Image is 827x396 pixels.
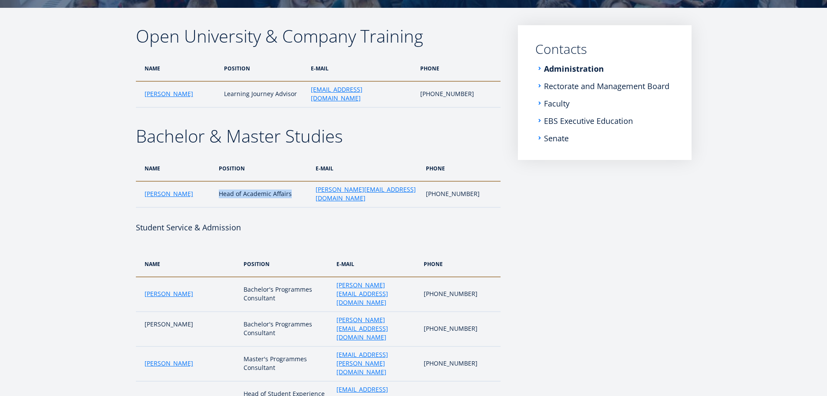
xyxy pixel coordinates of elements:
h2: Open University & Company Training [136,25,501,47]
th: NAME [136,56,220,81]
a: Contacts [535,43,674,56]
a: [PERSON_NAME] [145,290,193,298]
td: [PHONE_NUMBER] [419,277,500,312]
a: [PERSON_NAME] [145,359,193,368]
td: Bachelor's Programmes Consultant [239,277,332,312]
td: Bachelor's Programmes Consultant [239,312,332,346]
td: [PHONE_NUMBER] [422,181,501,207]
h2: Bachelor & Master Studies [136,125,501,147]
th: POSITION [214,156,311,181]
a: Administration [544,64,604,73]
a: Senate [544,134,569,143]
th: PHONE [419,251,500,277]
th: NAME [136,156,215,181]
a: Faculty [544,99,570,108]
a: [PERSON_NAME][EMAIL_ADDRESS][DOMAIN_NAME] [316,185,417,203]
th: POSITION [220,56,306,81]
td: Learning Journey Advisor [220,81,306,107]
a: EBS Executive Education [544,116,633,125]
th: NAME [136,251,239,277]
td: [PERSON_NAME] [136,312,239,346]
td: [PHONE_NUMBER] [416,81,500,107]
td: Head of Academic Affairs [214,181,311,207]
a: [PERSON_NAME] [145,90,193,98]
a: [PERSON_NAME][EMAIL_ADDRESS][DOMAIN_NAME] [336,281,415,307]
a: [EMAIL_ADDRESS][DOMAIN_NAME] [311,85,412,103]
th: e-MAIL [306,56,416,81]
th: e-MAIL [332,251,419,277]
a: Rectorate and Management Board [544,82,669,90]
th: e-MAIL [311,156,422,181]
th: PHONE [416,56,500,81]
td: [PHONE_NUMBER] [419,346,500,381]
td: [PHONE_NUMBER] [419,312,500,346]
th: PHONE [422,156,501,181]
a: [PERSON_NAME] [145,190,193,198]
a: [EMAIL_ADDRESS][PERSON_NAME][DOMAIN_NAME] [336,350,415,376]
a: [PERSON_NAME][EMAIL_ADDRESS][DOMAIN_NAME] [336,316,415,342]
th: POSITION [239,251,332,277]
h4: Student Service & Admission [136,221,501,234]
td: Master's Programmes Consultant [239,346,332,381]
